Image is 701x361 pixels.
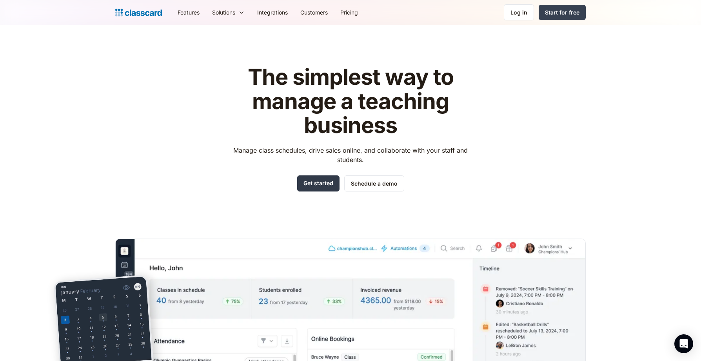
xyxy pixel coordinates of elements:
a: Log in [504,4,534,20]
a: Pricing [334,4,364,21]
div: Open Intercom Messenger [674,334,693,353]
a: Customers [294,4,334,21]
div: Solutions [212,8,235,16]
p: Manage class schedules, drive sales online, and collaborate with your staff and students. [226,146,475,164]
div: Start for free [545,8,579,16]
a: Integrations [251,4,294,21]
a: Start for free [539,5,586,20]
div: Solutions [206,4,251,21]
a: home [115,7,162,18]
a: Get started [297,175,340,191]
div: Log in [510,8,527,16]
a: Features [171,4,206,21]
h1: The simplest way to manage a teaching business [226,65,475,138]
a: Schedule a demo [344,175,404,191]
